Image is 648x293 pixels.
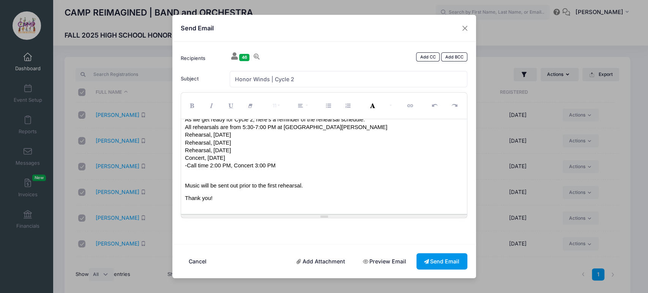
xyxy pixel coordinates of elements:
span: Rehearsal, [DATE] [185,140,231,146]
a: Add CC [416,52,440,61]
button: Unordered list (CTRL+SHIFT+NUM7) [320,95,339,117]
span: All rehearsals are from 5:30-7:00 PM at [GEOGRAPHIC_DATA][PERSON_NAME] [185,124,387,130]
a: Preview Email [355,253,414,269]
button: Paragraph [291,95,314,117]
button: Remove Font Style (CTRL+\) [241,95,261,117]
h4: Send Email [181,24,214,33]
button: Underline (CTRL+U) [222,95,241,117]
span: -Call time 2:00 PM, Concert 3:00 PM [185,162,276,169]
span: Thank you! [185,195,213,201]
span: Rehearsal, [DATE] [185,132,231,138]
button: Italic (CTRL+I) [202,95,222,117]
div: Resize [181,214,467,218]
span: Concert, [DATE] [185,155,225,161]
label: Subject [177,71,226,87]
button: Ordered list (CTRL+SHIFT+NUM8) [339,95,359,117]
button: Bold (CTRL+B) [183,95,203,117]
button: Font Size [266,95,286,117]
input: Subject [230,71,467,87]
button: Redo (CTRL+Y) [445,95,465,117]
button: Link (CTRL+K) [401,95,421,117]
button: Recent Color [364,95,383,117]
button: Undo (CTRL+Z) [426,95,446,117]
a: Add BCC [441,52,467,61]
span: 11 [273,102,276,109]
span: Music will be sent out prior to the first rehearsal. [185,183,303,189]
span: 46 [239,54,249,61]
span: As we get ready for Cycle 2, here’s a reminder of the rehearsal schedule: [185,117,365,123]
button: Close [458,21,471,35]
button: Send Email [416,253,467,269]
a: Add Attachment [289,253,353,269]
button: More Color [383,95,396,117]
button: Cancel [181,253,214,269]
span: Rehearsal, [DATE] [185,147,231,153]
label: Recipients [177,50,226,66]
